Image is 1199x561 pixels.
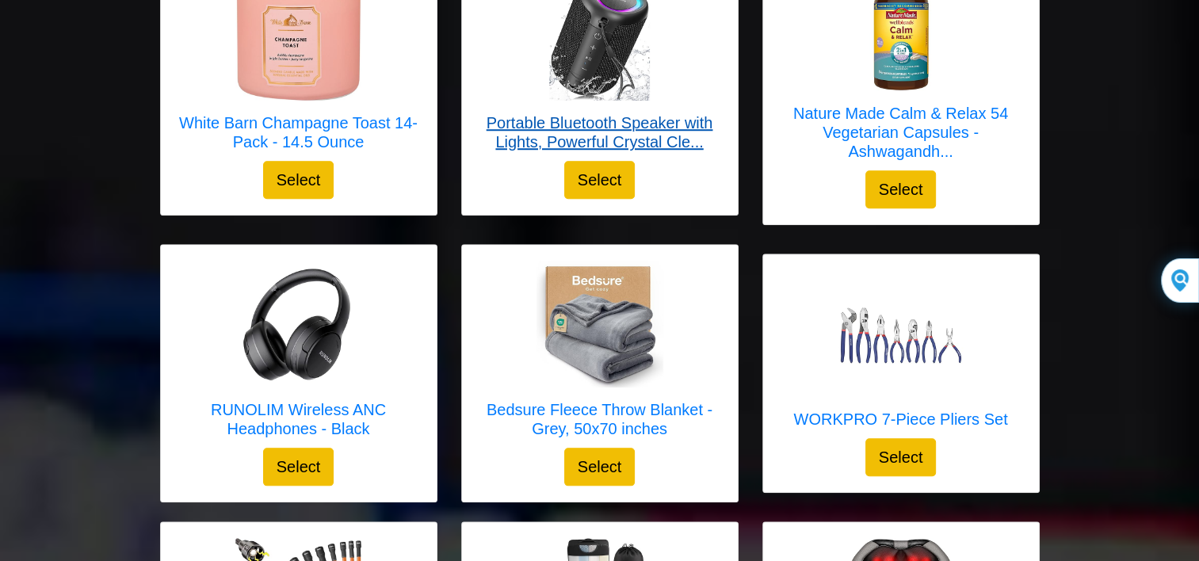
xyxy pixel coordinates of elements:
[793,410,1007,429] h5: WORKPRO 7-Piece Pliers Set
[177,113,421,151] h5: White Barn Champagne Toast 14-Pack - 14.5 Ounce
[536,261,663,387] img: Bedsure Fleece Throw Blanket - Grey, 50x70 inches
[263,161,334,199] button: Select
[478,400,722,438] h5: Bedsure Fleece Throw Blanket - Grey, 50x70 inches
[263,448,334,486] button: Select
[865,170,937,208] button: Select
[865,438,937,476] button: Select
[177,261,421,448] a: RUNOLIM Wireless ANC Headphones - Black RUNOLIM Wireless ANC Headphones - Black
[779,104,1023,161] h5: Nature Made Calm & Relax 54 Vegetarian Capsules - Ashwagandh...
[235,261,362,387] img: RUNOLIM Wireless ANC Headphones - Black
[793,270,1007,438] a: WORKPRO 7-Piece Pliers Set WORKPRO 7-Piece Pliers Set
[837,270,964,397] img: WORKPRO 7-Piece Pliers Set
[177,400,421,438] h5: RUNOLIM Wireless ANC Headphones - Black
[478,113,722,151] h5: Portable Bluetooth Speaker with Lights, Powerful Crystal Cle...
[564,448,636,486] button: Select
[478,261,722,448] a: Bedsure Fleece Throw Blanket - Grey, 50x70 inches Bedsure Fleece Throw Blanket - Grey, 50x70 inches
[564,161,636,199] button: Select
